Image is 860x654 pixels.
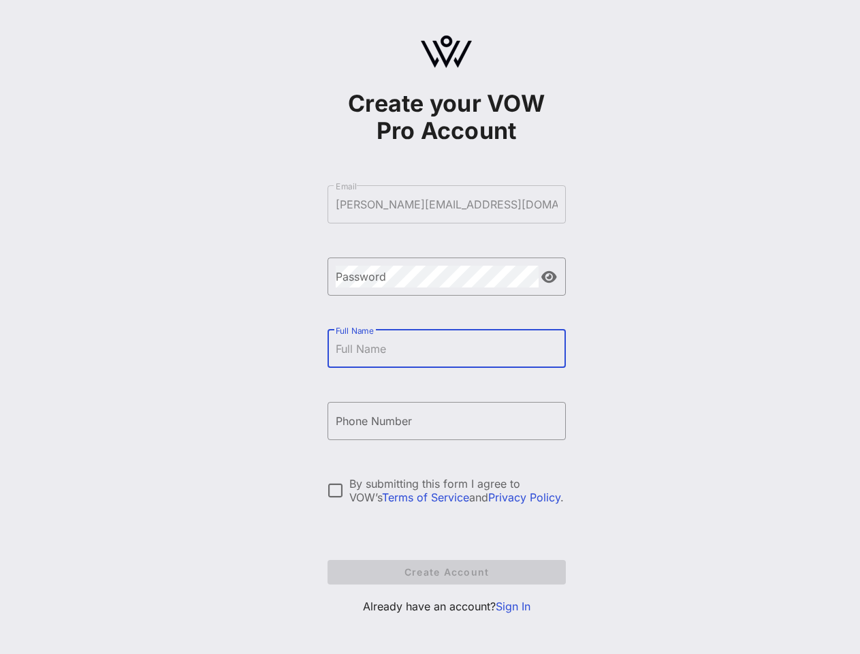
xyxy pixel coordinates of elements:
button: append icon [541,270,557,284]
div: By submitting this form I agree to VOW’s and . [349,477,566,504]
label: Email [336,181,357,191]
a: Sign In [496,599,530,613]
a: Privacy Policy [488,490,560,504]
p: Already have an account? [328,598,566,614]
input: Full Name [336,338,558,360]
img: logo.svg [421,35,472,68]
a: Terms of Service [382,490,469,504]
label: Full Name [336,326,374,336]
h1: Create your VOW Pro Account [328,90,566,144]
